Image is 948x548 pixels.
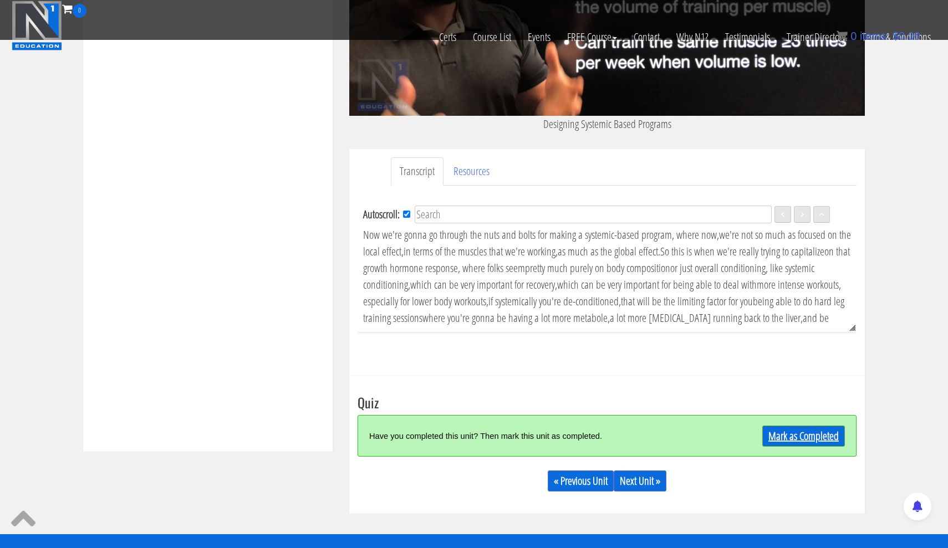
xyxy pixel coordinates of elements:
a: 0 [62,1,86,16]
a: Transcript [391,157,444,186]
span: which can be very important for recovery, [410,277,557,292]
span: in terms of the muscles that we're working, [404,244,558,259]
span: where you're gonna be having a lot more metabole, [422,310,610,325]
span: if systemically you're de-conditioned, [488,294,621,309]
bdi: 0.00 [893,30,920,42]
a: Why N1? [668,18,717,57]
span: pretty much purely on body composition [525,260,670,275]
span: or just overall conditioning, like systemic conditioning, [363,260,814,292]
span: that will be the limiting factor for you [621,294,753,309]
h3: Quiz [358,395,857,409]
a: Trainer Directory [778,18,854,57]
div: Have you completed this unit? Then mark this unit as completed. [369,424,720,448]
img: n1-education [12,1,62,50]
span: a lot more [MEDICAL_DATA] running back to the liver, [610,310,803,325]
span: on that growth hormone response, where folks seem [363,244,850,275]
span: $ [893,30,899,42]
span: 0 [73,4,86,18]
span: So this is when we're really trying to capitalize [660,244,824,259]
span: being able to do hard leg training sessions [363,294,844,325]
span: as much as the global effect. [558,244,660,259]
v: Now we're gonna go through the nuts and bolts [363,227,536,242]
a: Resources [445,157,498,186]
a: Certs [431,18,465,57]
img: icon11.png [837,30,848,42]
a: 0 items: $0.00 [837,30,920,42]
a: Course List [465,18,519,57]
input: Search [415,206,772,223]
a: « Previous Unit [548,470,614,491]
span: items: [860,30,889,42]
a: Testimonials [717,18,778,57]
span: for making a systemic-based program, where now, [538,227,719,242]
span: more intense workouts, especially for lower body workouts, [363,277,841,309]
a: Mark as Completed [762,426,845,447]
a: Terms & Conditions [854,18,939,57]
a: Contact [625,18,668,57]
span: which can be very important for being able to deal with [557,277,757,292]
span: we're not so much as focused on the local effect, [363,227,851,259]
a: FREE Course [559,18,625,57]
a: Next Unit » [614,470,666,491]
a: Events [519,18,559,57]
span: 0 [850,30,857,42]
p: Designing Systemic Based Programs [349,116,865,132]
